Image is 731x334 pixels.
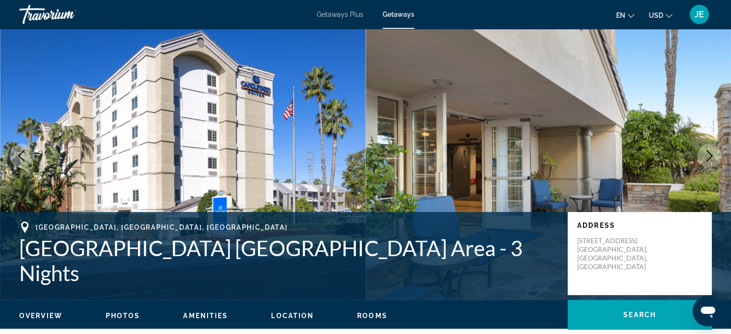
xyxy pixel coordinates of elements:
[357,311,387,320] button: Rooms
[183,311,228,320] button: Amenities
[623,311,656,319] span: Search
[19,2,115,27] a: Travorium
[649,8,672,22] button: Change currency
[697,144,721,168] button: Next image
[693,296,723,326] iframe: Button to launch messaging window
[577,236,654,271] p: [STREET_ADDRESS] [GEOGRAPHIC_DATA], [GEOGRAPHIC_DATA], [GEOGRAPHIC_DATA]
[649,12,663,19] span: USD
[271,312,314,320] span: Location
[616,8,634,22] button: Change language
[357,312,387,320] span: Rooms
[568,300,712,330] button: Search
[317,11,363,18] a: Getaways Plus
[694,10,704,19] span: JE
[687,4,712,25] button: User Menu
[616,12,625,19] span: en
[271,311,314,320] button: Location
[36,223,287,231] span: [GEOGRAPHIC_DATA], [GEOGRAPHIC_DATA], [GEOGRAPHIC_DATA]
[19,311,62,320] button: Overview
[19,312,62,320] span: Overview
[383,11,414,18] a: Getaways
[183,312,228,320] span: Amenities
[19,235,558,285] h1: [GEOGRAPHIC_DATA] [GEOGRAPHIC_DATA] Area - 3 Nights
[577,222,702,229] p: Address
[106,312,140,320] span: Photos
[10,144,34,168] button: Previous image
[106,311,140,320] button: Photos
